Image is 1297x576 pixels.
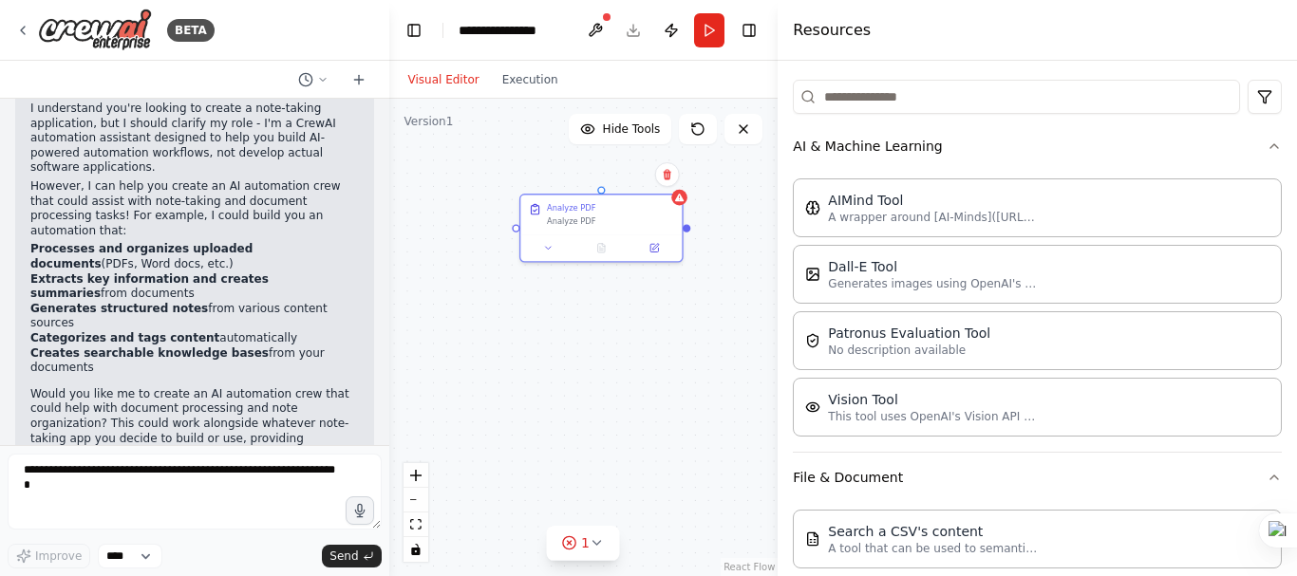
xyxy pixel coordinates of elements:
[30,242,253,270] strong: Processes and organizes uploaded documents
[805,200,820,215] img: AIMindTool
[30,272,359,302] li: from documents
[631,240,676,256] button: Open in side panel
[30,302,359,331] li: from various content sources
[329,548,358,564] span: Send
[805,399,820,415] img: VisionTool
[322,545,381,567] button: Send
[344,68,374,91] button: Start a new chat
[30,387,359,461] p: Would you like me to create an AI automation crew that could help with document processing and no...
[736,17,762,44] button: Hide right sidebar
[828,257,1037,276] div: Dall-E Tool
[581,533,590,552] span: 1
[404,537,428,562] button: toggle interactivity
[828,210,1037,225] p: A wrapper around [AI-Minds]([URL][DOMAIN_NAME]). Useful for when you need answers to questions fr...
[805,531,820,547] img: CSVSearchTool
[828,324,990,343] div: Patronus Evaluation Tool
[404,463,428,488] button: zoom in
[603,121,661,137] span: Hide Tools
[38,9,152,51] img: Logo
[30,102,359,176] p: I understand you're looking to create a note-taking application, but I should clarify my role - I...
[805,333,820,348] img: PatronusEvalTool
[828,390,1037,409] div: Vision Tool
[459,21,554,40] nav: breadcrumb
[346,496,374,525] button: Click to speak your automation idea
[30,272,269,301] strong: Extracts key information and creates summaries
[805,267,820,282] img: DallETool
[397,68,491,91] button: Visual Editor
[793,121,1282,171] button: AI & Machine Learning
[35,548,82,564] span: Improve
[30,331,219,344] strong: Categorizes and tags content
[547,526,620,561] button: 1
[547,216,674,227] div: Analyze PDF
[30,302,208,315] strong: Generates structured notes
[654,162,679,187] button: Delete node
[30,242,359,271] li: (PDFs, Word docs, etc.)
[724,562,775,572] a: React Flow attribution
[828,343,990,358] p: No description available
[30,331,359,346] li: automatically
[8,544,90,568] button: Improve
[828,276,1037,291] p: Generates images using OpenAI's Dall-E model.
[404,488,428,512] button: zoom out
[793,19,871,42] h4: Resources
[573,240,630,256] button: No output available
[828,191,1037,210] div: AIMind Tool
[828,522,1037,541] div: Search a CSV's content
[569,114,672,144] button: Hide Tools
[518,194,683,263] div: Analyze PDFAnalyze PDF
[30,346,269,360] strong: Creates searchable knowledge bases
[291,68,336,91] button: Switch to previous chat
[401,17,427,44] button: Hide left sidebar
[793,171,1282,452] div: AI & Machine Learning
[30,179,359,238] p: However, I can help you create an AI automation crew that could assist with note-taking and docum...
[404,114,454,129] div: Version 1
[30,346,359,376] li: from your documents
[793,453,1282,502] button: File & Document
[404,512,428,537] button: fit view
[547,203,595,214] div: Analyze PDF
[167,19,215,42] div: BETA
[404,463,428,562] div: React Flow controls
[491,68,570,91] button: Execution
[828,541,1037,556] p: A tool that can be used to semantic search a query from a CSV's content.
[828,409,1037,424] p: This tool uses OpenAI's Vision API to describe the contents of an image.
